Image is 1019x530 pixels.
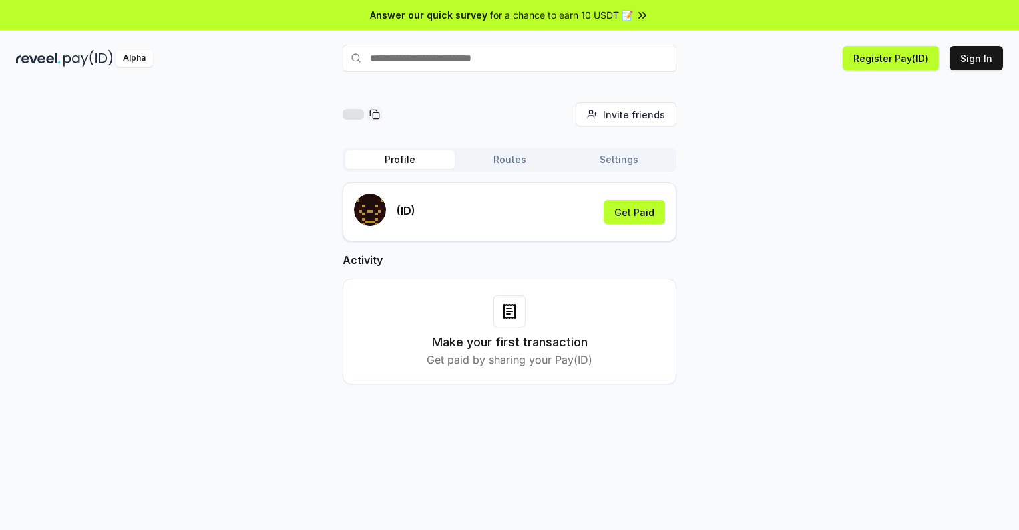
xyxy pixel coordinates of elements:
[343,252,676,268] h2: Activity
[16,50,61,67] img: reveel_dark
[490,8,633,22] span: for a chance to earn 10 USDT 📝
[564,150,674,169] button: Settings
[116,50,153,67] div: Alpha
[63,50,113,67] img: pay_id
[370,8,487,22] span: Answer our quick survey
[950,46,1003,70] button: Sign In
[576,102,676,126] button: Invite friends
[843,46,939,70] button: Register Pay(ID)
[604,200,665,224] button: Get Paid
[603,108,665,122] span: Invite friends
[455,150,564,169] button: Routes
[432,333,588,352] h3: Make your first transaction
[427,352,592,368] p: Get paid by sharing your Pay(ID)
[345,150,455,169] button: Profile
[397,203,415,219] p: (ID)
